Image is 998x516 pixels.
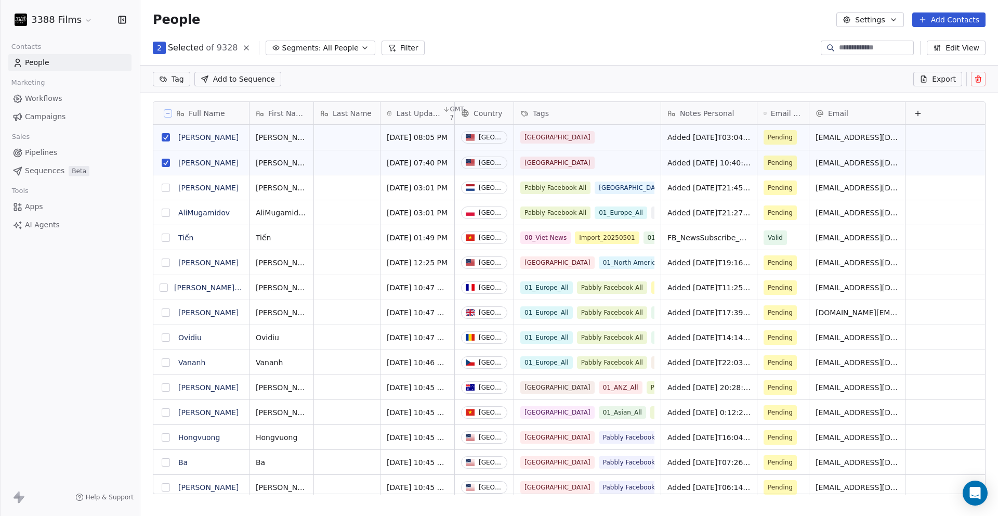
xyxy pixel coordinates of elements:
[387,357,448,368] span: [DATE] 10:46 AM
[8,90,132,107] a: Workflows
[479,459,503,466] div: [GEOGRAPHIC_DATA]
[520,182,590,194] span: Pabbly Facebook All
[479,159,503,166] div: [GEOGRAPHIC_DATA]
[178,433,220,442] a: Hongvuong
[178,234,194,242] a: Tiến
[256,432,307,443] span: Hongvuong
[25,57,49,68] span: People
[189,108,225,119] span: Full Name
[256,183,307,193] span: [PERSON_NAME]
[153,125,249,495] div: grid
[520,306,573,319] span: 01_Europe_All
[174,283,317,292] a: [PERSON_NAME][DEMOGRAPHIC_DATA]
[387,282,448,293] span: [DATE] 10:47 AM
[816,457,899,468] span: [EMAIL_ADDRESS][DOMAIN_NAME]
[25,220,60,230] span: AI Agents
[479,284,503,291] div: [GEOGRAPHIC_DATA]
[479,384,503,391] div: [GEOGRAPHIC_DATA]
[520,331,573,344] span: 01_Europe_All
[15,14,27,26] img: 3388Films_Logo_White.jpg
[520,356,573,369] span: 01_Europe_All
[667,407,751,418] span: Added [DATE] 0:12:20 via Pabbly Connect, Location Country: [GEOGRAPHIC_DATA], 3388 Films Subscrib...
[520,481,595,494] span: [GEOGRAPHIC_DATA]
[387,132,448,143] span: [DATE] 08:05 PM
[768,482,793,493] span: Pending
[256,158,307,168] span: [PERSON_NAME]
[816,282,899,293] span: [EMAIL_ADDRESS][DOMAIN_NAME]
[206,42,238,54] span: of 9328
[514,102,661,124] div: Tags
[479,259,503,266] div: [GEOGRAPHIC_DATA]
[178,358,205,367] a: Vananh
[520,406,595,419] span: [GEOGRAPHIC_DATA]
[577,281,647,294] span: Pabbly Facebook All
[178,184,239,192] a: [PERSON_NAME]
[667,457,751,468] span: Added [DATE]T07:26:17+0000 via Pabbly Connect, Location Country: [GEOGRAPHIC_DATA], Facebook Lead...
[927,41,986,55] button: Edit View
[479,434,503,441] div: [GEOGRAPHIC_DATA]
[768,158,793,168] span: Pending
[7,183,33,199] span: Tools
[816,158,899,168] span: [EMAIL_ADDRESS][DOMAIN_NAME]
[25,165,64,176] span: Sequences
[932,74,956,84] span: Export
[680,108,734,119] span: Notes Personal
[520,231,571,244] span: 00_Viet News
[387,158,448,168] span: [DATE] 07:40 PM
[533,108,549,119] span: Tags
[8,108,132,125] a: Campaigns
[7,39,46,55] span: Contacts
[771,108,803,119] span: Email Verification Status
[768,407,793,418] span: Pending
[768,208,793,218] span: Pending
[651,306,726,319] span: [GEOGRAPHIC_DATA]
[667,257,751,268] span: Added [DATE]T19:16:47+0000 via Pabbly Connect, Location Country: [GEOGRAPHIC_DATA], Facebook Lead...
[178,383,239,392] a: [PERSON_NAME]
[816,432,899,443] span: [EMAIL_ADDRESS][DOMAIN_NAME]
[178,209,230,217] a: AliMugamidov
[256,208,307,218] span: AliMugamidov
[667,307,751,318] span: Added [DATE]T17:39:37+0000 via Pabbly Connect, Location Country: [GEOGRAPHIC_DATA], Facebook Lead...
[912,12,986,27] button: Add Contacts
[520,381,595,394] span: [GEOGRAPHIC_DATA]
[599,256,675,269] span: 01_North America_All
[667,233,751,243] span: FB_NewsSubscribe_ALL_20250411, Location Country: [GEOGRAPHIC_DATA], Date: [DATE]
[650,406,706,419] span: Pabbly Website
[178,159,239,167] a: [PERSON_NAME]
[25,111,65,122] span: Campaigns
[667,208,751,218] span: Added [DATE]T21:27:03+0000 via Pabbly Connect, Location Country: [GEOGRAPHIC_DATA], Facebook Lead...
[86,493,134,501] span: Help & Support
[816,208,899,218] span: [EMAIL_ADDRESS][DOMAIN_NAME]
[651,281,726,294] span: [GEOGRAPHIC_DATA]
[268,108,307,119] span: First Name
[828,108,848,119] span: Email
[816,382,899,393] span: [EMAIL_ADDRESS][DOMAIN_NAME]
[25,147,57,158] span: Pipelines
[667,132,751,143] span: Added [DATE]T03:04:50+0000 via Pabbly Connect, Location Country: [GEOGRAPHIC_DATA], Facebook Lead...
[520,431,595,444] span: [GEOGRAPHIC_DATA]
[256,382,307,393] span: [PERSON_NAME]
[913,72,962,86] button: Export
[256,257,307,268] span: [PERSON_NAME]
[768,233,783,243] span: Valid
[396,108,440,119] span: Last Updated Date
[282,43,321,54] span: Segments:
[256,332,307,343] span: Ovidiu
[387,257,448,268] span: [DATE] 12:25 PM
[387,332,448,343] span: [DATE] 10:47 AM
[599,406,646,419] span: 01_Asian_All
[768,132,793,143] span: Pending
[768,382,793,393] span: Pending
[599,381,642,394] span: 01_ANZ_All
[667,357,751,368] span: Added [DATE]T22:03:11+0000 via Pabbly Connect, Location Country: [GEOGRAPHIC_DATA], Facebook Lead...
[479,184,503,191] div: [GEOGRAPHIC_DATA]
[178,133,239,141] a: [PERSON_NAME]
[667,382,751,393] span: Added [DATE] 20:28:41 via Pabbly Connect, Location Country: [GEOGRAPHIC_DATA], 3388 Films Subscri...
[12,11,95,29] button: 3388 Films
[153,42,166,54] button: 2
[387,457,448,468] span: [DATE] 10:45 AM
[661,102,757,124] div: Notes Personal
[455,102,514,124] div: Country
[178,408,239,417] a: [PERSON_NAME]
[387,482,448,493] span: [DATE] 10:45 AM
